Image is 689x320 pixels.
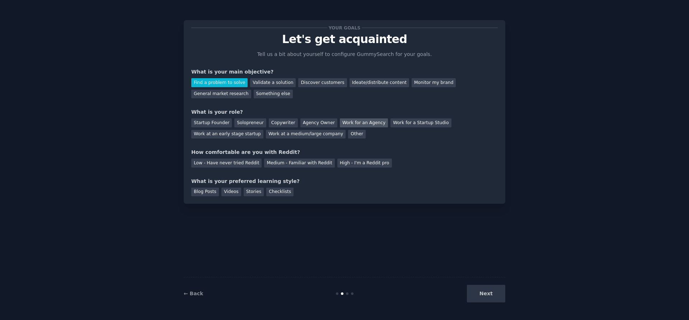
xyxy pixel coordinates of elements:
div: Other [348,130,366,139]
div: Find a problem to solve [191,78,248,87]
p: Let's get acquainted [191,33,498,46]
div: Checklists [266,188,294,197]
div: Copywriter [269,118,298,127]
div: Monitor my brand [412,78,456,87]
div: Videos [221,188,241,197]
div: Ideate/distribute content [350,78,409,87]
div: What is your main objective? [191,68,498,76]
div: Work for an Agency [340,118,388,127]
div: Solopreneur [234,118,266,127]
div: How comfortable are you with Reddit? [191,149,498,156]
span: Your goals [327,24,362,32]
div: Work for a Startup Studio [390,118,451,127]
div: Discover customers [298,78,347,87]
div: Something else [254,90,293,99]
a: ← Back [184,291,203,296]
div: Blog Posts [191,188,219,197]
p: Tell us a bit about yourself to configure GummySearch for your goals. [254,51,435,58]
div: Work at an early stage startup [191,130,263,139]
div: Medium - Familiar with Reddit [264,159,334,168]
div: Startup Founder [191,118,232,127]
div: High - I'm a Reddit pro [337,159,392,168]
div: Work at a medium/large company [266,130,346,139]
div: What is your role? [191,108,498,116]
div: What is your preferred learning style? [191,178,498,185]
div: Low - Have never tried Reddit [191,159,262,168]
div: Stories [244,188,264,197]
div: General market research [191,90,251,99]
div: Agency Owner [300,118,337,127]
div: Validate a solution [250,78,296,87]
